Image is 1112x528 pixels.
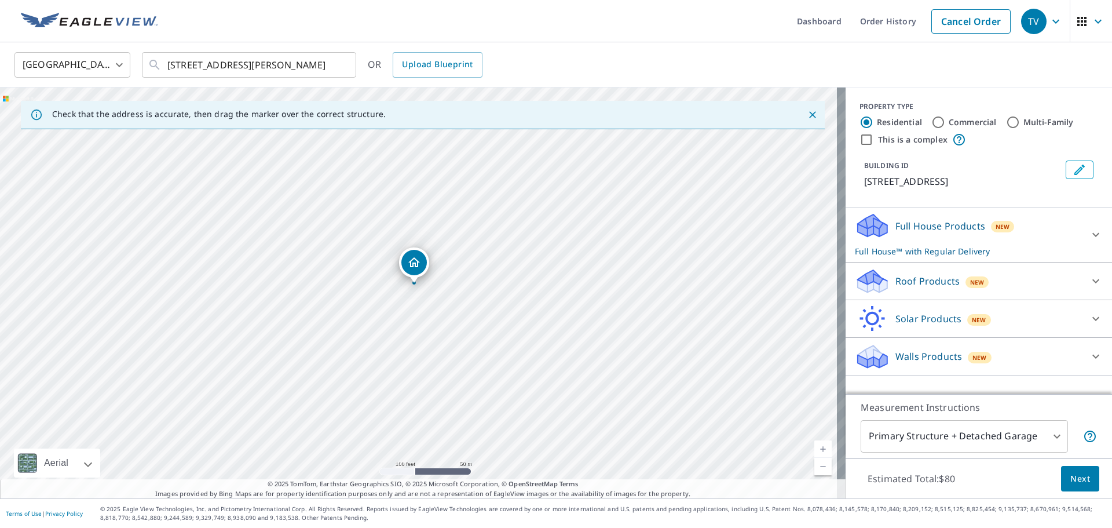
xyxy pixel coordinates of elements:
a: Terms [559,479,579,488]
span: New [972,315,986,325]
div: OR [368,52,482,78]
div: Aerial [14,449,100,478]
label: Multi-Family [1023,116,1074,128]
label: Residential [877,116,922,128]
p: Solar Products [895,312,961,326]
div: Aerial [41,449,72,478]
p: Walls Products [895,349,962,363]
p: Full House Products [895,219,985,233]
p: [STREET_ADDRESS] [864,174,1061,188]
span: © 2025 TomTom, Earthstar Geographics SIO, © 2025 Microsoft Corporation, © [268,479,579,489]
a: Upload Blueprint [393,52,482,78]
span: Your report will include the primary structure and a detached garage if one exists. [1083,429,1097,443]
a: Privacy Policy [45,509,83,518]
p: Full House™ with Regular Delivery [855,245,1082,257]
div: Solar ProductsNew [855,305,1103,333]
input: Search by address or latitude-longitude [167,49,332,81]
div: Full House ProductsNewFull House™ with Regular Delivery [855,212,1103,257]
p: Roof Products [895,274,960,288]
div: Primary Structure + Detached Garage [861,420,1068,453]
p: | [6,510,83,517]
a: OpenStreetMap [509,479,557,488]
span: Next [1070,472,1090,486]
span: Upload Blueprint [402,57,473,72]
span: New [970,278,985,287]
div: [GEOGRAPHIC_DATA] [14,49,130,81]
div: TV [1021,9,1047,34]
p: Estimated Total: $80 [858,466,964,491]
div: PROPERTY TYPE [859,101,1098,112]
label: Commercial [949,116,997,128]
a: Current Level 18, Zoom Out [814,458,832,475]
a: Cancel Order [931,9,1011,34]
p: © 2025 Eagle View Technologies, Inc. and Pictometry International Corp. All Rights Reserved. Repo... [100,505,1106,522]
button: Next [1061,466,1099,492]
a: Terms of Use [6,509,42,518]
a: Current Level 18, Zoom In [814,440,832,458]
div: Roof ProductsNew [855,267,1103,295]
p: Check that the address is accurate, then drag the marker over the correct structure. [52,109,386,119]
div: Walls ProductsNew [855,343,1103,370]
button: Close [805,107,820,122]
button: Edit building 1 [1066,161,1093,179]
div: Dropped pin, building 1, Residential property, 10599 Aventura Dr Jacksonville, FL 32256 [399,247,429,283]
span: New [972,353,987,362]
span: New [996,222,1010,231]
p: BUILDING ID [864,161,909,170]
img: EV Logo [21,13,158,30]
p: Measurement Instructions [861,400,1097,414]
label: This is a complex [878,134,948,145]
